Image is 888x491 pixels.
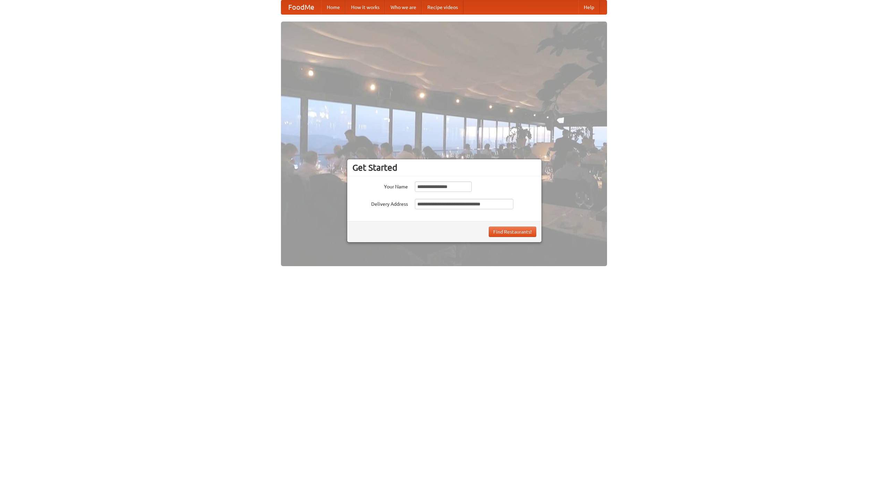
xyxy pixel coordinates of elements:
label: Your Name [352,181,408,190]
h3: Get Started [352,162,536,173]
button: Find Restaurants! [489,227,536,237]
a: Help [578,0,600,14]
a: How it works [345,0,385,14]
a: Who we are [385,0,422,14]
label: Delivery Address [352,199,408,208]
a: Home [321,0,345,14]
a: Recipe videos [422,0,463,14]
a: FoodMe [281,0,321,14]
